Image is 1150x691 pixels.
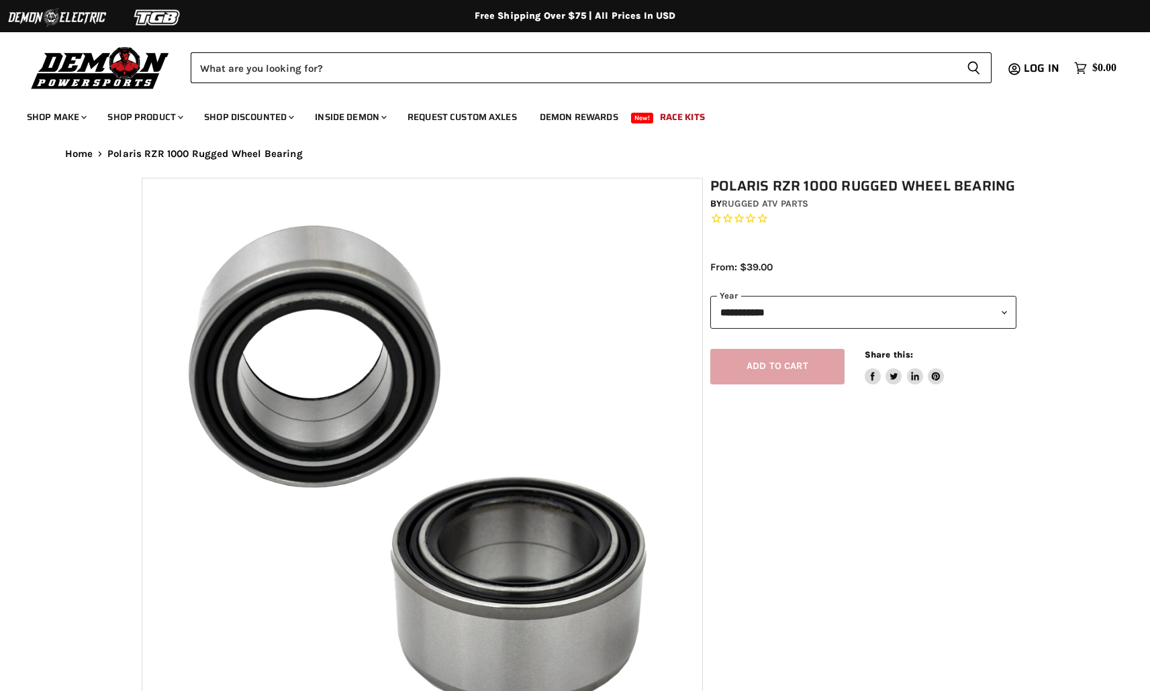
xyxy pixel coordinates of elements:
img: Demon Powersports [27,44,174,91]
nav: Breadcrumbs [38,148,1112,160]
input: Search [191,52,956,83]
a: Shop Make [17,103,95,131]
a: Home [65,148,93,160]
span: Rated 0.0 out of 5 stars 0 reviews [710,212,1016,226]
ul: Main menu [17,98,1113,131]
a: Shop Discounted [194,103,302,131]
a: Rugged ATV Parts [722,198,808,209]
a: $0.00 [1067,58,1123,78]
img: Demon Electric Logo 2 [7,5,107,30]
span: Log in [1024,60,1059,76]
form: Product [191,52,992,83]
a: Demon Rewards [530,103,628,131]
a: Shop Product [97,103,191,131]
span: $0.00 [1092,62,1116,74]
span: Polaris RZR 1000 Rugged Wheel Bearing [107,148,303,160]
button: Search [956,52,992,83]
a: Inside Demon [305,103,395,131]
img: TGB Logo 2 [107,5,208,30]
select: year [710,296,1016,329]
div: by [710,197,1016,211]
span: From: $39.00 [710,261,773,273]
a: Race Kits [650,103,715,131]
aside: Share this: [865,349,945,384]
span: New! [631,113,654,123]
div: Free Shipping Over $75 | All Prices In USD [38,10,1112,22]
h1: Polaris RZR 1000 Rugged Wheel Bearing [710,178,1016,195]
a: Log in [1018,62,1067,74]
span: Share this: [865,350,913,360]
a: Request Custom Axles [397,103,527,131]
